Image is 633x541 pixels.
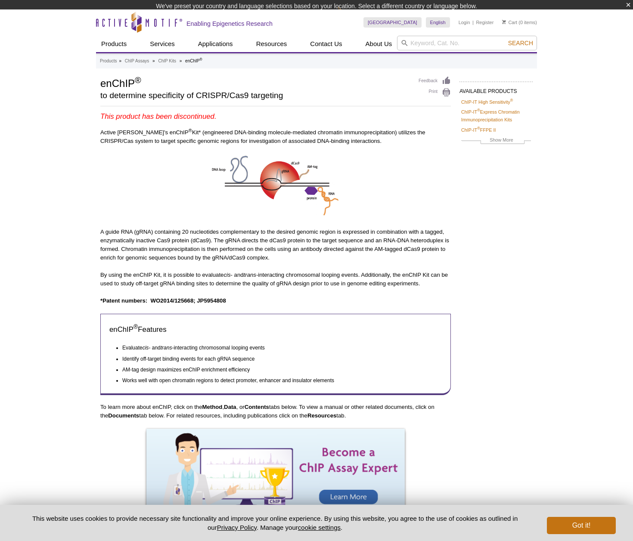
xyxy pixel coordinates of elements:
[502,20,506,24] img: Your Cart
[245,404,269,410] strong: Contents
[202,404,223,410] strong: Method
[472,17,474,28] li: |
[100,92,410,99] h2: to determine specificity of CRISPR/Cas9 targeting
[158,57,176,65] a: ChIP Kits
[419,76,451,86] a: Feedback
[17,514,533,532] p: This website uses cookies to provide necessary site functionality and improve your online experie...
[426,17,450,28] a: English
[502,17,537,28] li: (0 items)
[109,325,442,335] h3: enChIP Features
[100,57,117,65] a: Products
[100,271,451,288] p: By using the enChIP Kit, it is possible to evaluate - and -interacting chromosomal looping events...
[125,57,149,65] a: ChIP Assays
[161,345,172,351] em: trans
[193,36,238,52] a: Applications
[502,19,517,25] a: Cart
[122,341,434,352] li: Evaluate - and -interacting chromosomal looping events
[133,323,138,330] sup: ®
[397,36,537,50] input: Keyword, Cat. No.
[508,40,533,46] span: Search
[186,20,273,28] h2: Enabling Epigenetics Research
[199,57,202,62] sup: ®
[108,412,139,419] strong: Documents
[122,352,434,363] li: Identify off-target binding events for each gRNA sequence
[363,17,422,28] a: [GEOGRAPHIC_DATA]
[100,403,451,420] p: To learn more about enChIP, click on the , , or tabs below. To view a manual or other related doc...
[298,524,341,531] button: cookie settings
[244,272,256,278] em: trans
[461,98,513,106] a: ChIP-IT High Sensitivity®
[143,345,149,351] em: cis
[100,128,451,145] p: Active [PERSON_NAME]'s enChIP Kit* (engineered DNA-binding molecule-mediated chromatin immunoprec...
[122,363,434,374] li: AM-tag design maximizes enChIP enrichment efficiency
[152,59,155,63] li: »
[459,19,470,25] a: Login
[119,59,121,63] li: »
[251,36,292,52] a: Resources
[477,108,480,113] sup: ®
[461,136,531,146] a: Show More
[122,374,434,385] li: Works well with open chromatin regions to detect promoter, enhancer and insulator elements
[307,412,336,419] strong: Resources
[185,59,202,63] li: enChIP
[100,76,410,89] h1: enChIP
[135,75,141,85] sup: ®
[461,108,531,124] a: ChIP-IT®Express Chromatin Immunoprecipitation Kits
[305,36,347,52] a: Contact Us
[510,98,513,102] sup: ®
[189,127,192,133] sup: ®
[217,524,257,531] a: Privacy Policy
[180,59,182,63] li: »
[223,272,230,278] em: cis
[338,6,361,27] img: Change Here
[461,126,496,134] a: ChIP-IT®FFPE II
[211,154,340,216] img: enChIP identified DNA binding interactions
[506,39,536,47] button: Search
[547,517,616,534] button: Got it!
[100,297,226,304] strong: *Patent numbers: WO2014/125668; JP5954808
[145,36,180,52] a: Services
[224,404,236,410] strong: Data
[476,19,493,25] a: Register
[100,228,451,262] p: A guide RNA (gRNA) containing 20 nucleotides complementary to the desired genomic region is expre...
[419,88,451,97] a: Print
[477,126,480,130] sup: ®
[146,429,405,528] img: Become a ChIP Assay Expert
[96,36,132,52] a: Products
[459,81,533,97] h2: AVAILABLE PRODUCTS
[360,36,397,52] a: About Us
[100,112,217,121] em: This product has been discontinued.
